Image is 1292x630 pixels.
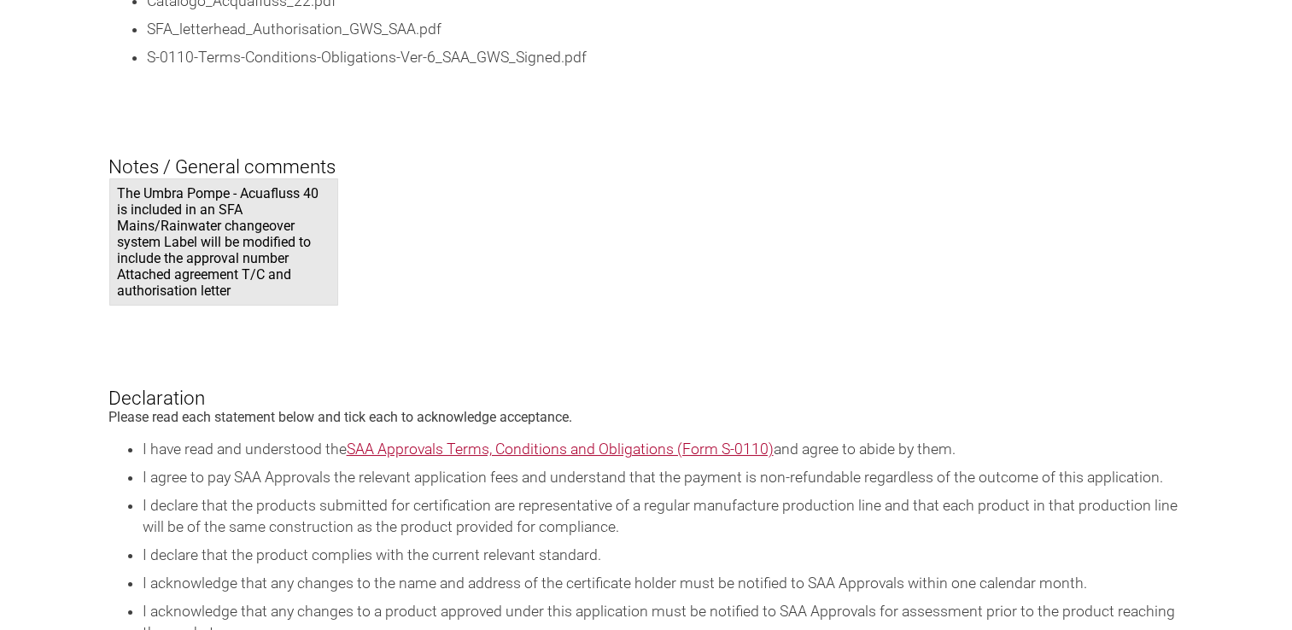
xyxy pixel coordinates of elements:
li: I declare that the products submitted for certification are representative of a regular manufactu... [143,495,1184,538]
span: The Umbra Pompe - Acuafluss 40 is included in an SFA Mains/Rainwater changeover system Label will... [109,178,338,306]
li: I have read and understood the and agree to abide by them. [143,439,1184,460]
li: S-0110-Terms-Conditions-Obligations-Ver-6_SAA_GWS_Signed.pdf [147,47,1184,68]
li: I declare that the product complies with the current relevant standard. [143,545,1184,566]
h3: Declaration [108,358,1184,409]
li: SFA_letterhead_Authorisation_GWS_SAA.pdf [147,19,1184,40]
li: I agree to pay SAA Approvals the relevant application fees and understand that the payment is non... [143,467,1184,488]
li: I acknowledge that any changes to the name and address of the certificate holder must be notified... [143,573,1184,594]
h3: Notes / General comments [108,127,1184,178]
a: SAA Approvals Terms, Conditions and Obligations (Form S-0110) [347,440,774,458]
